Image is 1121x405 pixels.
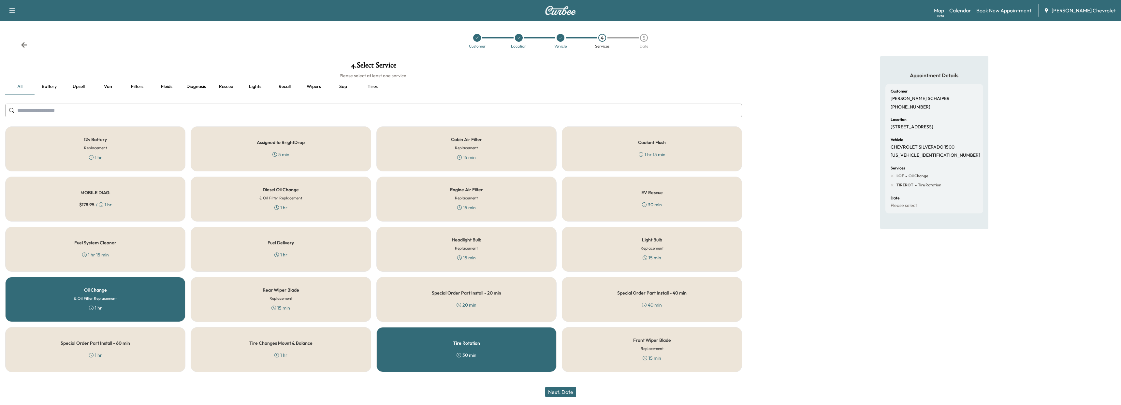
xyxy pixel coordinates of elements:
[469,44,486,48] div: Customer
[457,154,476,161] div: 15 min
[545,387,576,397] button: Next: Date
[641,190,663,195] h5: EV Rescue
[269,296,292,301] h6: Replacement
[934,7,944,14] a: MapBeta
[271,305,290,311] div: 15 min
[5,79,35,94] button: all
[891,89,908,93] h6: Customer
[274,252,287,258] div: 1 hr
[633,338,671,342] h5: Front Wiper Blade
[891,166,905,170] h6: Services
[976,7,1031,14] a: Book New Appointment
[274,204,287,211] div: 1 hr
[595,44,609,48] div: Services
[274,352,287,358] div: 1 hr
[82,252,109,258] div: 1 hr 15 min
[211,79,240,94] button: Rescue
[89,154,102,161] div: 1 hr
[84,288,107,292] h5: Oil Change
[457,204,476,211] div: 15 min
[89,305,102,311] div: 1 hr
[80,190,110,195] h5: MOBILE DIAG.
[455,145,478,151] h6: Replacement
[61,341,130,345] h5: Special Order Part Install - 60 min
[299,79,328,94] button: Wipers
[452,238,481,242] h5: Headlight Bulb
[891,96,950,102] p: [PERSON_NAME] SCHAIPER
[123,79,152,94] button: Filters
[89,352,102,358] div: 1 hr
[74,296,117,301] h6: & Oil Filter Replacement
[457,302,476,308] div: 20 min
[74,240,116,245] h5: Fuel System Cleaner
[93,79,123,94] button: Van
[272,151,289,158] div: 5 min
[64,79,93,94] button: Upsell
[891,203,917,209] p: Please select
[643,355,661,361] div: 15 min
[896,173,904,179] span: LOF
[545,6,576,15] img: Curbee Logo
[891,196,899,200] h6: Date
[79,201,95,208] span: $ 178.95
[642,201,662,208] div: 30 min
[642,302,662,308] div: 40 min
[453,341,480,345] h5: Tire Rotation
[641,346,663,352] h6: Replacement
[35,79,64,94] button: Battery
[268,240,294,245] h5: Fuel Delivery
[455,245,478,251] h6: Replacement
[891,124,933,130] p: [STREET_ADDRESS]
[891,138,903,142] h6: Vehicle
[263,288,299,292] h5: Rear Wiper Blade
[451,137,482,142] h5: Cabin Air Filter
[640,34,648,42] div: 5
[891,104,930,110] p: [PHONE_NUMBER]
[1052,7,1116,14] span: [PERSON_NAME] Chevrolet
[84,137,107,142] h5: 12v Battery
[937,13,944,18] div: Beta
[270,79,299,94] button: Recall
[904,173,907,179] span: -
[642,238,662,242] h5: Light Bulb
[457,352,476,358] div: 30 min
[450,187,483,192] h5: Engine Air Filter
[152,79,181,94] button: Fluids
[5,72,742,79] h6: Please select at least one service.
[641,245,663,251] h6: Replacement
[432,291,501,295] h5: Special Order Part Install - 20 min
[917,182,941,188] span: Tire Rotation
[328,79,358,94] button: Sop
[885,72,983,79] h5: Appointment Details
[511,44,527,48] div: Location
[896,182,913,188] span: TIREROT
[457,254,476,261] div: 15 min
[79,201,112,208] div: / 1 hr
[907,173,928,179] span: Oil Change
[598,34,606,42] div: 4
[643,254,661,261] div: 15 min
[358,79,387,94] button: Tires
[259,195,302,201] h6: & Oil Filter Replacement
[181,79,211,94] button: Diagnosis
[891,144,954,150] p: CHEVROLET SILVERADO 1500
[84,145,107,151] h6: Replacement
[639,151,665,158] div: 1 hr 15 min
[891,118,907,122] h6: Location
[240,79,270,94] button: Lights
[257,140,305,145] h5: Assigned to BrightDrop
[638,140,666,145] h5: Coolant Flush
[640,44,648,48] div: Date
[21,42,27,48] div: Back
[913,182,917,188] span: -
[891,152,980,158] p: [US_VEHICLE_IDENTIFICATION_NUMBER]
[455,195,478,201] h6: Replacement
[263,187,299,192] h5: Diesel Oil Change
[949,7,971,14] a: Calendar
[249,341,313,345] h5: Tire Changes Mount & Balance
[617,291,687,295] h5: Special Order Part Install - 40 min
[5,61,742,72] h1: 4 . Select Service
[554,44,567,48] div: Vehicle
[5,79,742,94] div: basic tabs example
